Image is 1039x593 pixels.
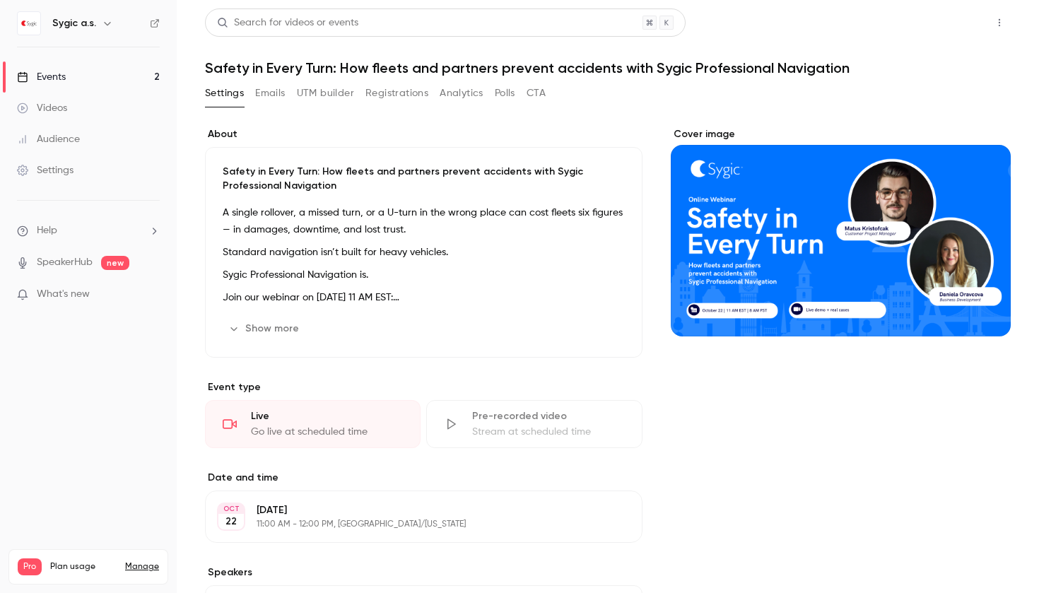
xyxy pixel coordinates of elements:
[101,256,129,270] span: new
[223,204,625,238] p: A single rollover, a missed turn, or a U-turn in the wrong place can cost fleets six figures — in...
[217,16,358,30] div: Search for videos or events
[671,127,1011,336] section: Cover image
[37,223,57,238] span: Help
[223,317,307,340] button: Show more
[18,12,40,35] img: Sygic a.s.
[205,82,244,105] button: Settings
[223,244,625,261] p: Standard navigation isn’t built for heavy vehicles.
[37,287,90,302] span: What's new
[205,127,642,141] label: About
[52,16,96,30] h6: Sygic a.s.
[37,255,93,270] a: SpeakerHub
[527,82,546,105] button: CTA
[18,558,42,575] span: Pro
[223,289,625,306] p: Join our webinar on [DATE] 11 AM EST:
[223,165,625,193] p: Safety in Every Turn: How fleets and partners prevent accidents with Sygic Professional Navigation
[205,400,421,448] div: LiveGo live at scheduled time
[255,82,285,105] button: Emails
[297,82,354,105] button: UTM builder
[225,515,237,529] p: 22
[17,223,160,238] li: help-dropdown-opener
[218,504,244,514] div: OCT
[257,519,568,530] p: 11:00 AM - 12:00 PM, [GEOGRAPHIC_DATA]/[US_STATE]
[17,101,67,115] div: Videos
[205,565,642,580] label: Speakers
[251,425,403,439] div: Go live at scheduled time
[426,400,642,448] div: Pre-recorded videoStream at scheduled time
[50,561,117,573] span: Plan usage
[251,409,403,423] div: Live
[495,82,515,105] button: Polls
[671,127,1011,141] label: Cover image
[17,132,80,146] div: Audience
[440,82,483,105] button: Analytics
[205,380,642,394] p: Event type
[205,471,642,485] label: Date and time
[143,288,160,301] iframe: Noticeable Trigger
[365,82,428,105] button: Registrations
[17,70,66,84] div: Events
[472,425,624,439] div: Stream at scheduled time
[472,409,624,423] div: Pre-recorded video
[257,503,568,517] p: [DATE]
[205,59,1011,76] h1: Safety in Every Turn: How fleets and partners prevent accidents with Sygic Professional Navigation
[223,266,625,283] p: Sygic Professional Navigation is.
[125,561,159,573] a: Manage
[921,8,977,37] button: Share
[17,163,74,177] div: Settings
